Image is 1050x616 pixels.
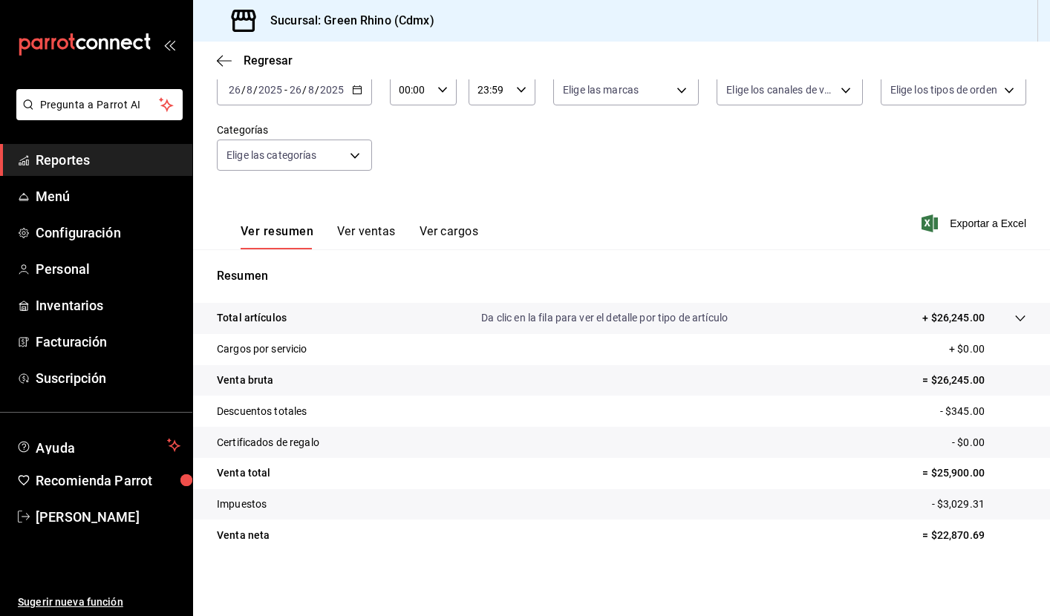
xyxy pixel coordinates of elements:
[726,82,835,97] span: Elige los canales de venta
[36,436,161,454] span: Ayuda
[36,186,180,206] span: Menú
[289,84,302,96] input: --
[922,310,985,326] p: + $26,245.00
[18,594,180,610] span: Sugerir nueva función
[246,84,253,96] input: --
[217,125,372,135] label: Categorías
[241,84,246,96] span: /
[217,53,293,68] button: Regresar
[307,84,315,96] input: --
[241,224,313,249] button: Ver resumen
[319,84,345,96] input: ----
[925,214,1026,232] button: Exportar a Excel
[284,84,287,96] span: -
[36,223,180,243] span: Configuración
[337,224,396,249] button: Ver ventas
[16,89,183,120] button: Pregunta a Parrot AI
[315,84,319,96] span: /
[10,108,183,123] a: Pregunta a Parrot AI
[244,53,293,68] span: Regresar
[228,84,241,96] input: --
[36,332,180,352] span: Facturación
[217,528,270,543] p: Venta neta
[949,341,1026,357] p: + $0.00
[217,465,270,481] p: Venta total
[922,373,1026,388] p: = $26,245.00
[36,259,180,279] span: Personal
[217,341,307,357] p: Cargos por servicio
[922,528,1026,543] p: = $22,870.69
[952,435,1026,450] p: - $0.00
[940,404,1026,419] p: - $345.00
[217,435,319,450] p: Certificados de regalo
[258,84,283,96] input: ----
[40,97,160,113] span: Pregunta a Parrot AI
[36,471,180,491] span: Recomienda Parrot
[563,82,639,97] span: Elige las marcas
[217,373,273,388] p: Venta bruta
[36,150,180,170] span: Reportes
[36,295,180,315] span: Inventarios
[302,84,307,96] span: /
[258,12,434,30] h3: Sucursal: Green Rhino (Cdmx)
[217,404,307,419] p: Descuentos totales
[217,497,267,512] p: Impuestos
[253,84,258,96] span: /
[163,39,175,50] button: open_drawer_menu
[932,497,1026,512] p: - $3,029.31
[36,507,180,527] span: [PERSON_NAME]
[36,368,180,388] span: Suscripción
[217,310,287,326] p: Total artículos
[922,465,1026,481] p: = $25,900.00
[890,82,997,97] span: Elige los tipos de orden
[420,224,479,249] button: Ver cargos
[217,267,1026,285] p: Resumen
[226,148,317,163] span: Elige las categorías
[241,224,478,249] div: navigation tabs
[481,310,728,326] p: Da clic en la fila para ver el detalle por tipo de artículo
